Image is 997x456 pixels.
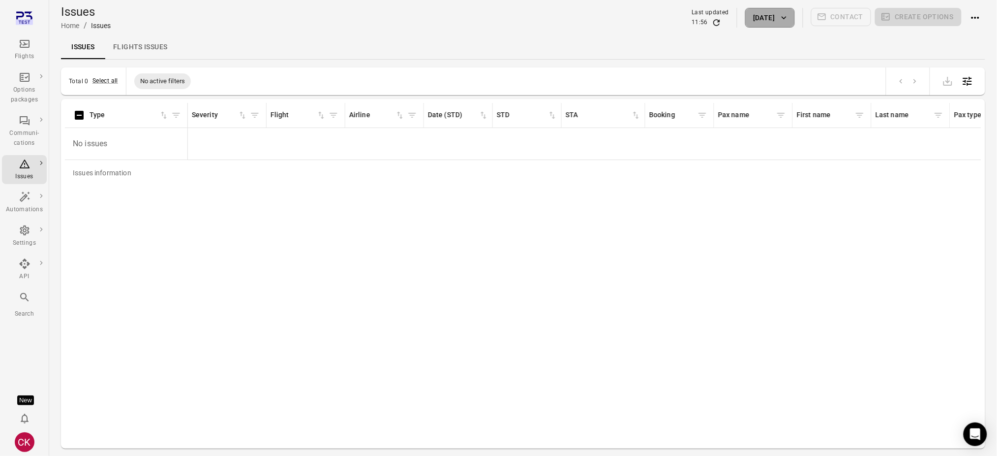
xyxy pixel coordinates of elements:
[6,205,43,215] div: Automations
[69,130,183,158] p: No issues
[954,110,985,121] div: Pax type
[712,18,722,28] button: Refresh data
[649,110,695,121] div: Booking
[2,112,47,151] a: Communi-cations
[61,35,105,59] a: Issues
[15,432,34,452] div: CK
[90,110,169,121] div: Sort by type in ascending order
[92,76,118,86] span: Select all items that match the filters
[271,110,316,121] div: Flight
[6,238,43,248] div: Settings
[271,110,326,121] div: Sort by flight in ascending order
[6,272,43,282] div: API
[497,110,557,121] span: STD
[192,110,247,121] div: Sort by severity in ascending order
[797,110,852,121] div: First name
[61,35,985,59] div: Local navigation
[17,395,34,405] div: Tooltip anchor
[692,8,729,18] div: Last updated
[65,160,139,186] div: Issues information
[6,309,43,319] div: Search
[695,108,710,123] button: Filter by booking
[349,110,405,121] div: Sort by airline in ascending order
[852,108,867,123] button: Filter by pax first name
[6,85,43,105] div: Options packages
[349,110,405,121] span: Airline
[92,76,118,86] button: Select all
[15,409,34,428] button: Notifications
[2,289,47,322] button: Search
[875,8,962,28] span: Please make a selection to create an option package
[2,68,47,108] a: Options packages
[745,8,794,28] button: [DATE]
[497,110,547,121] div: STD
[134,76,191,86] span: No active filters
[11,428,38,456] button: Christine Kaducova
[349,110,395,121] div: Airline
[2,255,47,285] a: API
[774,108,788,123] button: Filter by pax
[428,110,479,121] div: Date (STD)
[105,35,176,59] a: Flights issues
[271,110,326,121] span: Flight
[2,188,47,218] a: Automations
[192,110,247,121] span: Severity
[876,110,931,121] div: Last name
[428,110,488,121] span: Date (STD)
[938,76,958,85] span: Please make a selection to export
[61,22,80,30] a: Home
[718,110,774,121] div: Pax name
[566,110,631,121] div: STA
[811,8,872,28] span: Please make a selection to create communications
[247,108,262,123] button: Filter by severity
[2,155,47,185] a: Issues
[692,18,708,28] div: 11:56
[91,21,111,31] div: Issues
[6,172,43,182] div: Issues
[405,108,420,123] button: Filter by airline
[2,35,47,65] a: Flights
[958,71,977,91] button: Open table configuration
[192,110,238,121] div: Severity
[497,110,557,121] div: Sort by STA in ascending order
[428,110,488,121] div: Sort by date (STA) in ascending order
[566,110,641,121] span: STA
[69,78,89,85] div: Total 0
[61,20,111,32] nav: Breadcrumbs
[84,20,87,32] li: /
[61,4,111,20] h1: Issues
[169,108,183,123] button: Filter by type
[894,75,922,88] nav: pagination navigation
[2,222,47,251] a: Settings
[326,108,341,123] button: Filter by flight
[6,129,43,148] div: Communi-cations
[964,423,987,446] div: Open Intercom Messenger
[90,110,159,121] div: Type
[6,52,43,62] div: Flights
[90,110,169,121] span: Type
[566,110,641,121] div: Sort by STA in ascending order
[931,108,946,123] button: Filter by pax last name
[966,8,985,28] button: Actions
